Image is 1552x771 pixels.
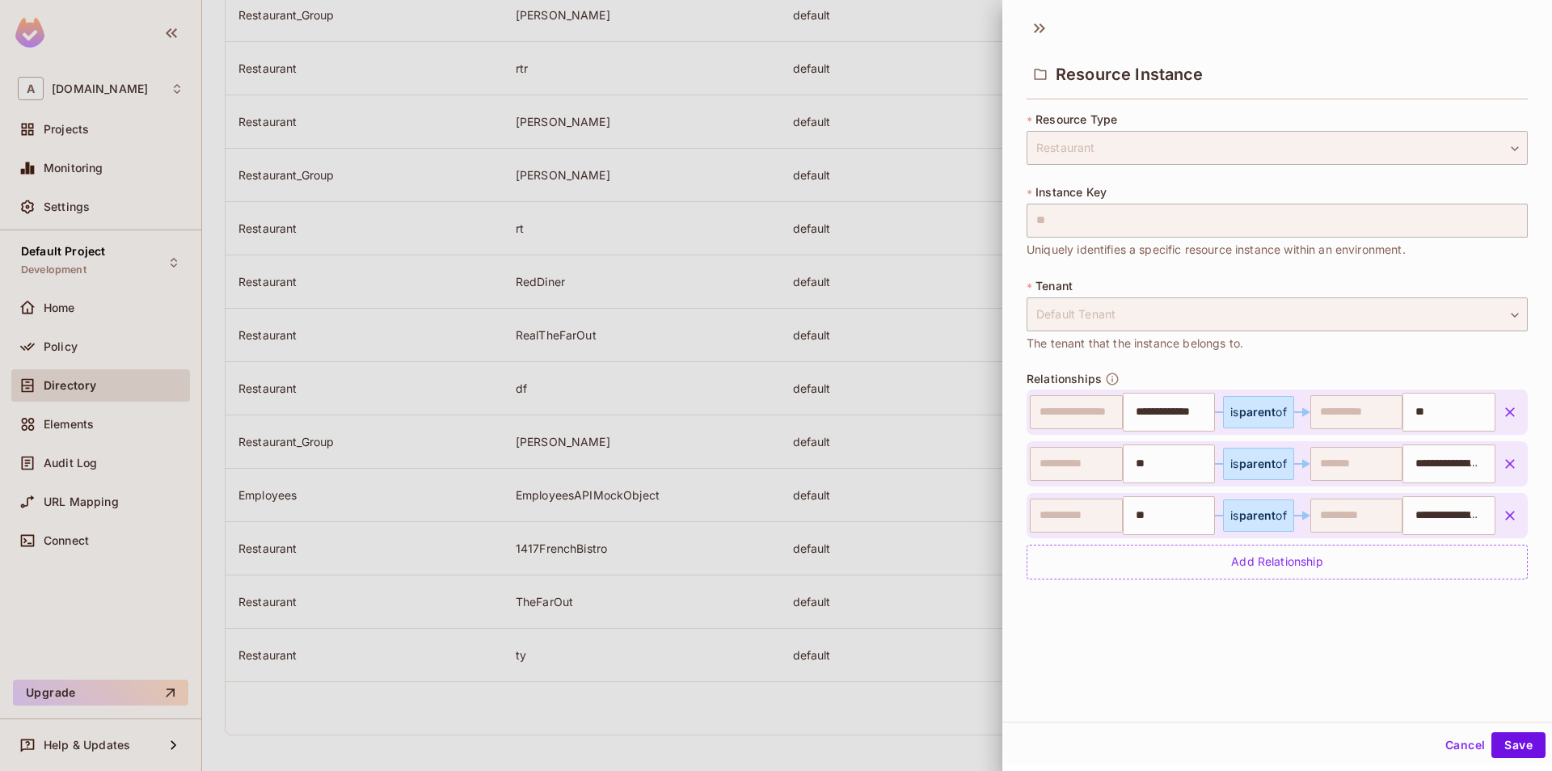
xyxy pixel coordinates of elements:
span: Resource Type [1035,113,1117,126]
span: Uniquely identifies a specific resource instance within an environment. [1027,241,1406,259]
div: is of [1230,457,1287,470]
div: is of [1230,509,1287,522]
span: parent [1239,457,1276,470]
span: Relationships [1027,373,1102,385]
span: Tenant [1035,280,1073,293]
button: Save [1491,732,1546,758]
div: is of [1230,406,1287,419]
span: Instance Key [1035,186,1107,199]
span: parent [1239,405,1276,419]
span: parent [1239,508,1276,522]
div: Default Tenant [1027,297,1528,331]
span: The tenant that the instance belongs to. [1027,335,1243,352]
span: Resource Instance [1056,65,1204,84]
button: Cancel [1439,732,1491,758]
div: Restaurant [1027,131,1528,165]
div: Add Relationship [1027,545,1528,579]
